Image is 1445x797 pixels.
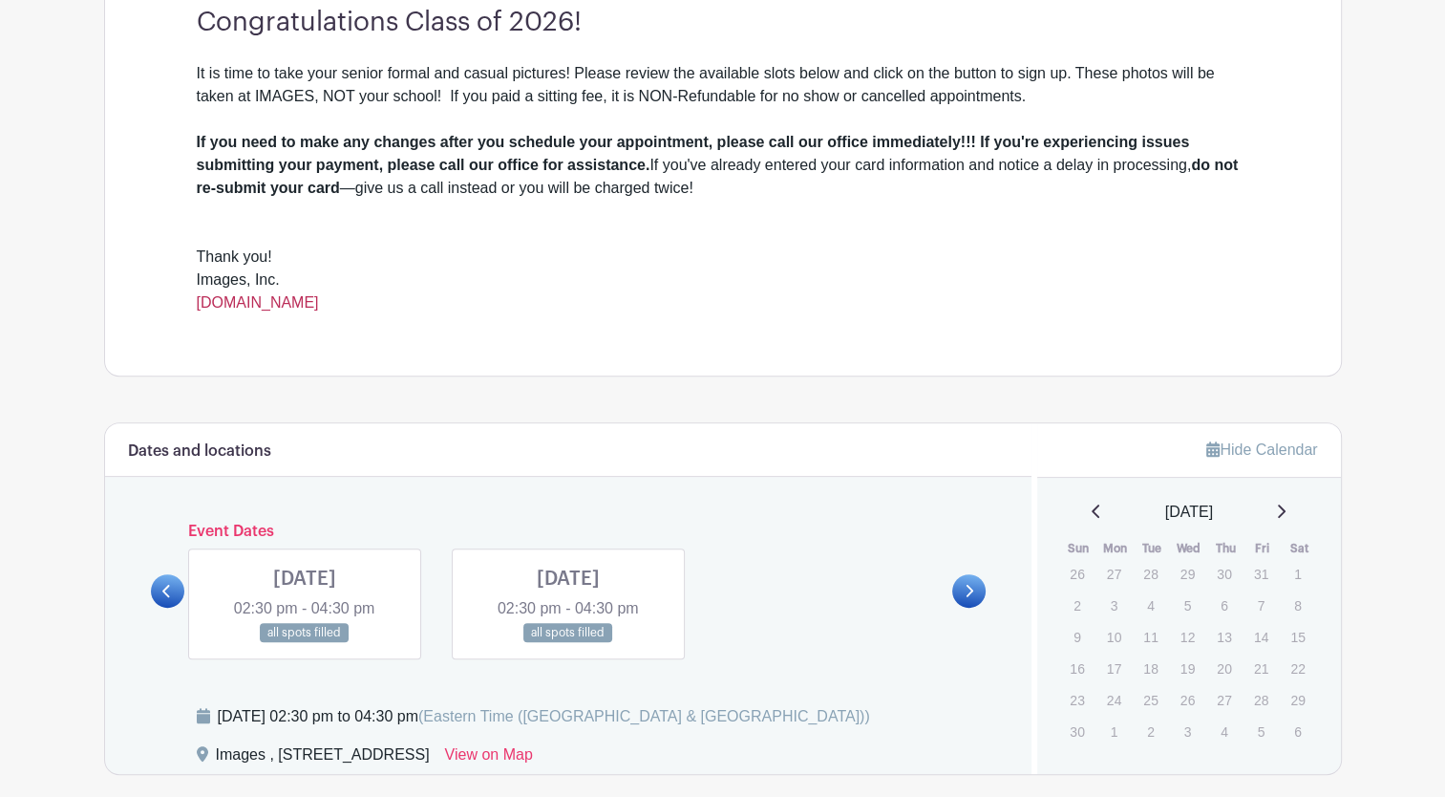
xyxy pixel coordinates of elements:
[1245,559,1277,589] p: 31
[1245,685,1277,715] p: 28
[197,134,1190,173] strong: If you need to make any changes after you schedule your appointment, please call our office immed...
[1282,685,1313,715] p: 29
[1245,591,1277,620] p: 7
[197,269,1249,314] div: Images, Inc.
[1172,591,1203,620] p: 5
[1281,539,1318,558] th: Sat
[1135,591,1166,620] p: 4
[1208,622,1240,652] p: 13
[1134,539,1171,558] th: Tue
[418,708,870,724] span: (Eastern Time ([GEOGRAPHIC_DATA] & [GEOGRAPHIC_DATA]))
[1061,685,1093,715] p: 23
[445,743,533,774] a: View on Map
[1172,654,1203,683] p: 19
[1098,591,1130,620] p: 3
[197,131,1249,200] div: If you've already entered your card information and notice a delay in processing, —give us a call...
[197,62,1249,108] div: It is time to take your senior formal and casual pictures! Please review the available slots belo...
[1098,654,1130,683] p: 17
[1172,717,1203,746] p: 3
[1061,622,1093,652] p: 9
[1282,654,1313,683] p: 22
[1135,717,1166,746] p: 2
[1098,685,1130,715] p: 24
[218,705,870,728] div: [DATE] 02:30 pm to 04:30 pm
[1172,685,1203,715] p: 26
[1244,539,1282,558] th: Fri
[1098,622,1130,652] p: 10
[1282,591,1313,620] p: 8
[128,442,271,461] h6: Dates and locations
[1171,539,1208,558] th: Wed
[216,743,430,774] div: Images , [STREET_ADDRESS]
[1206,442,1317,458] a: Hide Calendar
[1098,559,1130,589] p: 27
[1061,559,1093,589] p: 26
[1135,559,1166,589] p: 28
[1208,591,1240,620] p: 6
[1245,654,1277,683] p: 21
[1282,622,1313,652] p: 15
[1060,539,1097,558] th: Sun
[1061,591,1093,620] p: 2
[1208,654,1240,683] p: 20
[1061,717,1093,746] p: 30
[1282,559,1313,589] p: 1
[1245,717,1277,746] p: 5
[1208,685,1240,715] p: 27
[1097,539,1135,558] th: Mon
[1061,654,1093,683] p: 16
[1207,539,1244,558] th: Thu
[1135,654,1166,683] p: 18
[197,294,319,311] a: [DOMAIN_NAME]
[1282,717,1313,746] p: 6
[1208,717,1240,746] p: 4
[1245,622,1277,652] p: 14
[184,523,953,541] h6: Event Dates
[1135,685,1166,715] p: 25
[197,7,1249,39] h3: Congratulations Class of 2026!
[1172,622,1203,652] p: 12
[1172,559,1203,589] p: 29
[197,157,1239,196] strong: do not re-submit your card
[1098,717,1130,746] p: 1
[1135,622,1166,652] p: 11
[1208,559,1240,589] p: 30
[1165,501,1213,524] span: [DATE]
[197,246,1249,269] div: Thank you!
